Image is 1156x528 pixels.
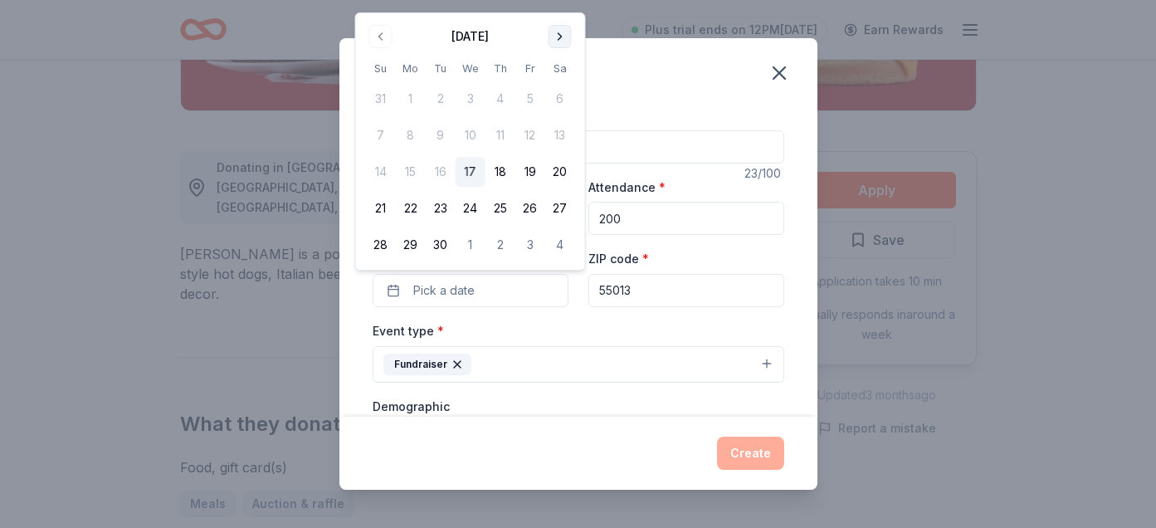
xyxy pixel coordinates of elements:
[515,193,545,223] button: 26
[485,193,515,223] button: 25
[396,193,426,223] button: 22
[515,157,545,187] button: 19
[396,60,426,77] th: Monday
[545,230,575,260] button: 4
[588,251,649,267] label: ZIP code
[744,164,784,183] div: 23 /100
[451,27,489,46] div: [DATE]
[588,274,784,307] input: 12345 (U.S. only)
[456,157,485,187] button: 17
[588,179,666,196] label: Attendance
[456,193,485,223] button: 24
[373,323,444,340] label: Event type
[426,230,456,260] button: 30
[456,60,485,77] th: Wednesday
[366,193,396,223] button: 21
[396,230,426,260] button: 29
[515,230,545,260] button: 3
[383,354,471,375] div: Fundraiser
[369,25,393,48] button: Go to previous month
[485,60,515,77] th: Thursday
[549,25,572,48] button: Go to next month
[366,230,396,260] button: 28
[545,157,575,187] button: 20
[588,202,784,235] input: 20
[426,193,456,223] button: 23
[373,346,784,383] button: Fundraiser
[373,274,568,307] button: Pick a date
[545,60,575,77] th: Saturday
[426,60,456,77] th: Tuesday
[366,60,396,77] th: Sunday
[456,230,485,260] button: 1
[485,230,515,260] button: 2
[545,193,575,223] button: 27
[515,60,545,77] th: Friday
[485,157,515,187] button: 18
[373,398,450,415] label: Demographic
[413,281,475,301] span: Pick a date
